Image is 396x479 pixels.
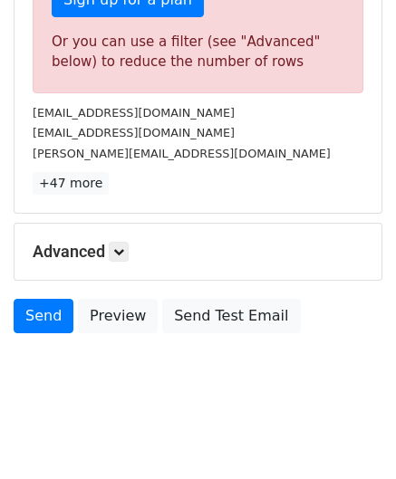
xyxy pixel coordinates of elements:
a: Preview [78,299,158,333]
a: +47 more [33,172,109,195]
a: Send Test Email [162,299,300,333]
small: [EMAIL_ADDRESS][DOMAIN_NAME] [33,126,235,139]
h5: Advanced [33,242,363,262]
iframe: Chat Widget [305,392,396,479]
div: Or you can use a filter (see "Advanced" below) to reduce the number of rows [52,32,344,72]
small: [EMAIL_ADDRESS][DOMAIN_NAME] [33,106,235,120]
small: [PERSON_NAME][EMAIL_ADDRESS][DOMAIN_NAME] [33,147,331,160]
a: Send [14,299,73,333]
